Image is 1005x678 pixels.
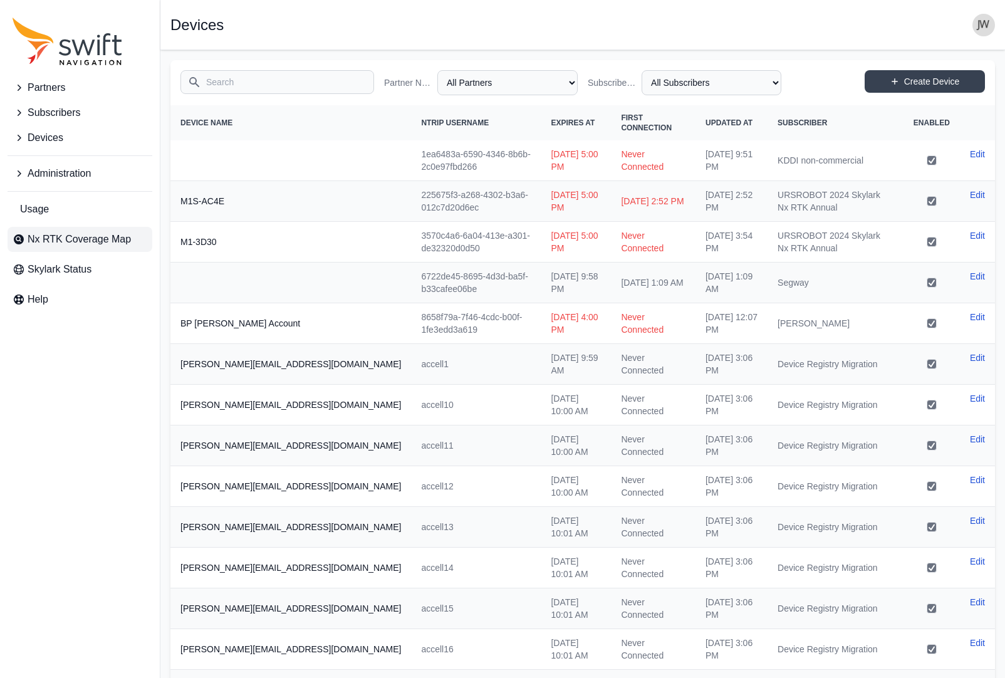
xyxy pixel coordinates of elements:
span: Subscribers [28,105,80,120]
a: Edit [970,229,985,242]
td: Never Connected [611,425,695,466]
button: Subscribers [8,100,152,125]
button: Partners [8,75,152,100]
td: accell1 [411,344,541,385]
span: Expires At [551,118,595,127]
td: [DATE] 10:00 AM [541,425,611,466]
td: Never Connected [611,140,695,181]
a: Edit [970,270,985,283]
th: Device Name [170,105,411,140]
td: Device Registry Migration [768,466,903,507]
td: [DATE] 3:06 PM [695,466,768,507]
td: Device Registry Migration [768,588,903,629]
td: 1ea6483a-6590-4346-8b6b-2c0e97fbd266 [411,140,541,181]
td: accell10 [411,385,541,425]
a: Edit [970,392,985,405]
a: Edit [970,596,985,608]
td: [DATE] 10:01 AM [541,548,611,588]
a: Nx RTK Coverage Map [8,227,152,252]
td: [DATE] 1:09 AM [695,263,768,303]
td: 225675f3-a268-4302-b3a6-012c7d20d6ec [411,181,541,222]
th: [PERSON_NAME][EMAIL_ADDRESS][DOMAIN_NAME] [170,629,411,670]
th: [PERSON_NAME][EMAIL_ADDRESS][DOMAIN_NAME] [170,385,411,425]
a: Edit [970,189,985,201]
td: [DATE] 5:00 PM [541,181,611,222]
th: [PERSON_NAME][EMAIL_ADDRESS][DOMAIN_NAME] [170,466,411,507]
th: Subscriber [768,105,903,140]
td: Never Connected [611,385,695,425]
td: [DATE] 9:51 PM [695,140,768,181]
a: Usage [8,197,152,222]
td: [DATE] 3:06 PM [695,507,768,548]
td: [DATE] 3:06 PM [695,425,768,466]
th: [PERSON_NAME][EMAIL_ADDRESS][DOMAIN_NAME] [170,507,411,548]
a: Create Device [865,70,985,93]
td: Device Registry Migration [768,425,903,466]
td: Never Connected [611,588,695,629]
th: BP [PERSON_NAME] Account [170,303,411,344]
span: Devices [28,130,63,145]
td: [DATE] 9:59 AM [541,344,611,385]
td: Never Connected [611,466,695,507]
select: Partner Name [437,70,578,95]
td: [DATE] 3:06 PM [695,385,768,425]
td: accell12 [411,466,541,507]
a: Edit [970,514,985,527]
td: Device Registry Migration [768,507,903,548]
td: accell16 [411,629,541,670]
td: [DATE] 5:00 PM [541,222,611,263]
td: [DATE] 9:58 PM [541,263,611,303]
td: URSROBOT 2024 Skylark Nx RTK Annual [768,181,903,222]
span: Usage [20,202,49,217]
span: First Connection [621,113,672,132]
label: Partner Name [384,76,432,89]
a: Skylark Status [8,257,152,282]
td: [PERSON_NAME] [768,303,903,344]
td: [DATE] 10:01 AM [541,629,611,670]
td: Device Registry Migration [768,548,903,588]
td: Never Connected [611,344,695,385]
span: Nx RTK Coverage Map [28,232,131,247]
td: KDDI non-commercial [768,140,903,181]
td: [DATE] 2:52 PM [695,181,768,222]
td: accell13 [411,507,541,548]
td: [DATE] 3:06 PM [695,629,768,670]
span: Updated At [706,118,752,127]
td: Device Registry Migration [768,385,903,425]
a: Edit [970,148,985,160]
td: 3570c4a6-6a04-413e-a301-de32320d0d50 [411,222,541,263]
span: Skylark Status [28,262,91,277]
select: Subscriber [642,70,781,95]
span: Partners [28,80,65,95]
td: accell14 [411,548,541,588]
td: Device Registry Migration [768,629,903,670]
td: [DATE] 3:06 PM [695,344,768,385]
td: [DATE] 10:01 AM [541,507,611,548]
td: Device Registry Migration [768,344,903,385]
h1: Devices [170,18,224,33]
td: [DATE] 12:07 PM [695,303,768,344]
label: Subscriber Name [588,76,637,89]
button: Devices [8,125,152,150]
a: Edit [970,637,985,649]
td: URSROBOT 2024 Skylark Nx RTK Annual [768,222,903,263]
td: Never Connected [611,222,695,263]
td: [DATE] 3:54 PM [695,222,768,263]
th: M1S-AC4E [170,181,411,222]
span: Administration [28,166,91,181]
td: [DATE] 10:00 AM [541,385,611,425]
td: [DATE] 4:00 PM [541,303,611,344]
td: Segway [768,263,903,303]
a: Edit [970,433,985,446]
img: user photo [972,14,995,36]
th: [PERSON_NAME][EMAIL_ADDRESS][DOMAIN_NAME] [170,588,411,629]
td: accell15 [411,588,541,629]
td: [DATE] 10:00 AM [541,466,611,507]
td: [DATE] 10:01 AM [541,588,611,629]
a: Edit [970,555,985,568]
td: [DATE] 3:06 PM [695,548,768,588]
a: Edit [970,474,985,486]
th: Enabled [903,105,960,140]
th: [PERSON_NAME][EMAIL_ADDRESS][DOMAIN_NAME] [170,548,411,588]
td: 8658f79a-7f46-4cdc-b00f-1fe3edd3a619 [411,303,541,344]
